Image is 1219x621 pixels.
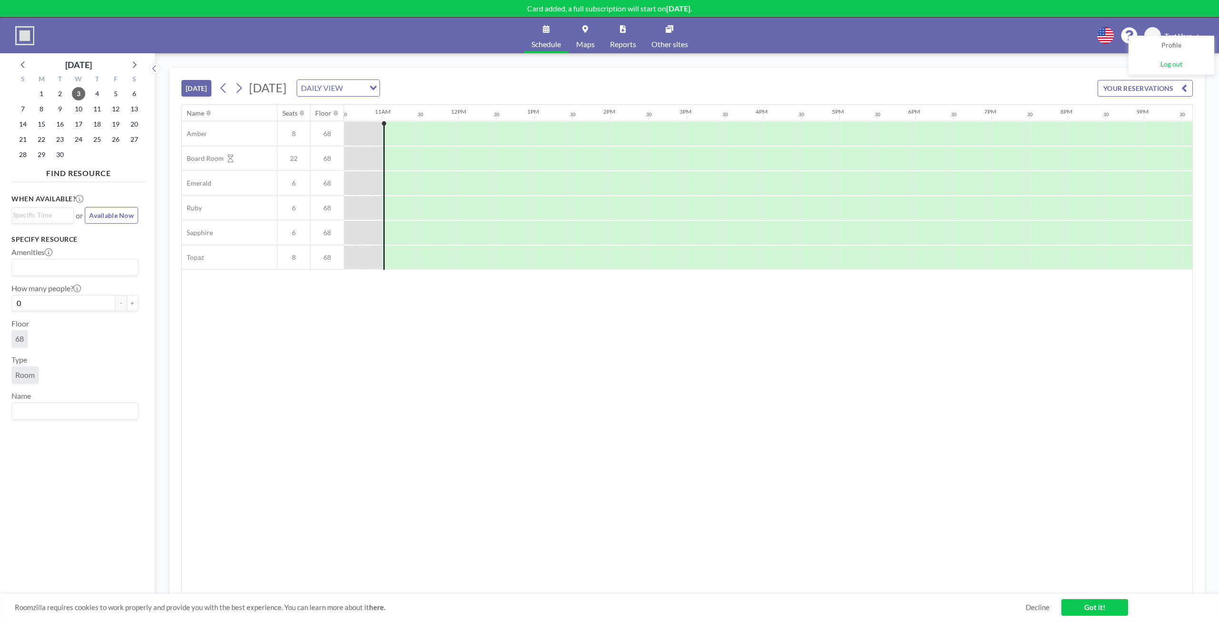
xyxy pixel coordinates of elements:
[35,118,48,131] span: Monday, September 15, 2025
[181,80,211,97] button: [DATE]
[1060,108,1072,115] div: 8PM
[278,129,310,138] span: 8
[16,148,30,161] span: Sunday, September 28, 2025
[310,253,344,262] span: 68
[88,74,106,86] div: T
[128,133,141,146] span: Saturday, September 27, 2025
[278,228,310,237] span: 6
[278,204,310,212] span: 6
[72,133,85,146] span: Wednesday, September 24, 2025
[602,18,644,53] a: Reports
[32,74,51,86] div: M
[109,87,122,100] span: Friday, September 5, 2025
[1129,36,1214,55] a: Profile
[51,74,70,86] div: T
[89,211,134,219] span: Available Now
[12,259,138,276] div: Search for option
[375,108,390,115] div: 11AM
[182,204,202,212] span: Ruby
[15,26,34,45] img: organization-logo
[182,179,211,187] span: Emerald
[106,74,125,86] div: F
[182,154,224,163] span: Board Room
[65,58,92,71] div: [DATE]
[527,108,539,115] div: 1PM
[35,87,48,100] span: Monday, September 1, 2025
[16,118,30,131] span: Sunday, September 14, 2025
[1103,111,1109,118] div: 30
[310,129,344,138] span: 68
[109,118,122,131] span: Friday, September 19, 2025
[16,133,30,146] span: Sunday, September 21, 2025
[125,74,143,86] div: S
[1061,599,1128,616] a: Got it!
[72,118,85,131] span: Wednesday, September 17, 2025
[115,295,127,311] button: -
[11,247,52,257] label: Amenities
[11,391,31,401] label: Name
[11,319,29,328] label: Floor
[679,108,691,115] div: 3PM
[569,18,602,53] a: Maps
[494,111,500,118] div: 30
[651,40,688,48] span: Other sites
[12,403,138,419] div: Search for option
[13,261,132,274] input: Search for option
[15,370,35,380] span: Room
[576,40,595,48] span: Maps
[53,133,67,146] span: Tuesday, September 23, 2025
[341,111,347,118] div: 30
[278,179,310,187] span: 6
[12,208,73,222] div: Search for option
[722,111,728,118] div: 30
[524,18,569,53] a: Schedule
[1098,80,1193,97] button: YOUR RESERVATIONS
[128,102,141,116] span: Saturday, September 13, 2025
[531,40,561,48] span: Schedule
[14,74,32,86] div: S
[666,4,690,13] b: [DATE]
[76,211,83,220] span: or
[799,111,804,118] div: 30
[182,253,204,262] span: Topaz
[1160,60,1182,69] span: Log out
[35,102,48,116] span: Monday, September 8, 2025
[1149,31,1157,40] span: TU
[570,111,576,118] div: 30
[278,154,310,163] span: 22
[53,102,67,116] span: Tuesday, September 9, 2025
[13,405,132,417] input: Search for option
[127,295,138,311] button: +
[297,80,380,96] div: Search for option
[11,284,81,293] label: How many people?
[53,118,67,131] span: Tuesday, September 16, 2025
[109,102,122,116] span: Friday, September 12, 2025
[984,108,996,115] div: 7PM
[644,18,696,53] a: Other sites
[13,210,68,220] input: Search for option
[310,154,344,163] span: 68
[875,111,880,118] div: 30
[310,228,344,237] span: 68
[11,355,27,365] label: Type
[72,87,85,100] span: Wednesday, September 3, 2025
[1161,41,1181,50] span: Profile
[70,74,88,86] div: W
[90,102,104,116] span: Thursday, September 11, 2025
[310,204,344,212] span: 68
[1165,32,1192,40] span: Test User
[182,228,213,237] span: Sapphire
[249,80,287,95] span: [DATE]
[90,133,104,146] span: Thursday, September 25, 2025
[35,148,48,161] span: Monday, September 29, 2025
[951,111,957,118] div: 30
[53,87,67,100] span: Tuesday, September 2, 2025
[278,253,310,262] span: 8
[16,102,30,116] span: Sunday, September 7, 2025
[346,82,364,94] input: Search for option
[11,165,146,178] h4: FIND RESOURCE
[756,108,768,115] div: 4PM
[299,82,345,94] span: DAILY VIEW
[11,235,138,244] h3: Specify resource
[1027,111,1033,118] div: 30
